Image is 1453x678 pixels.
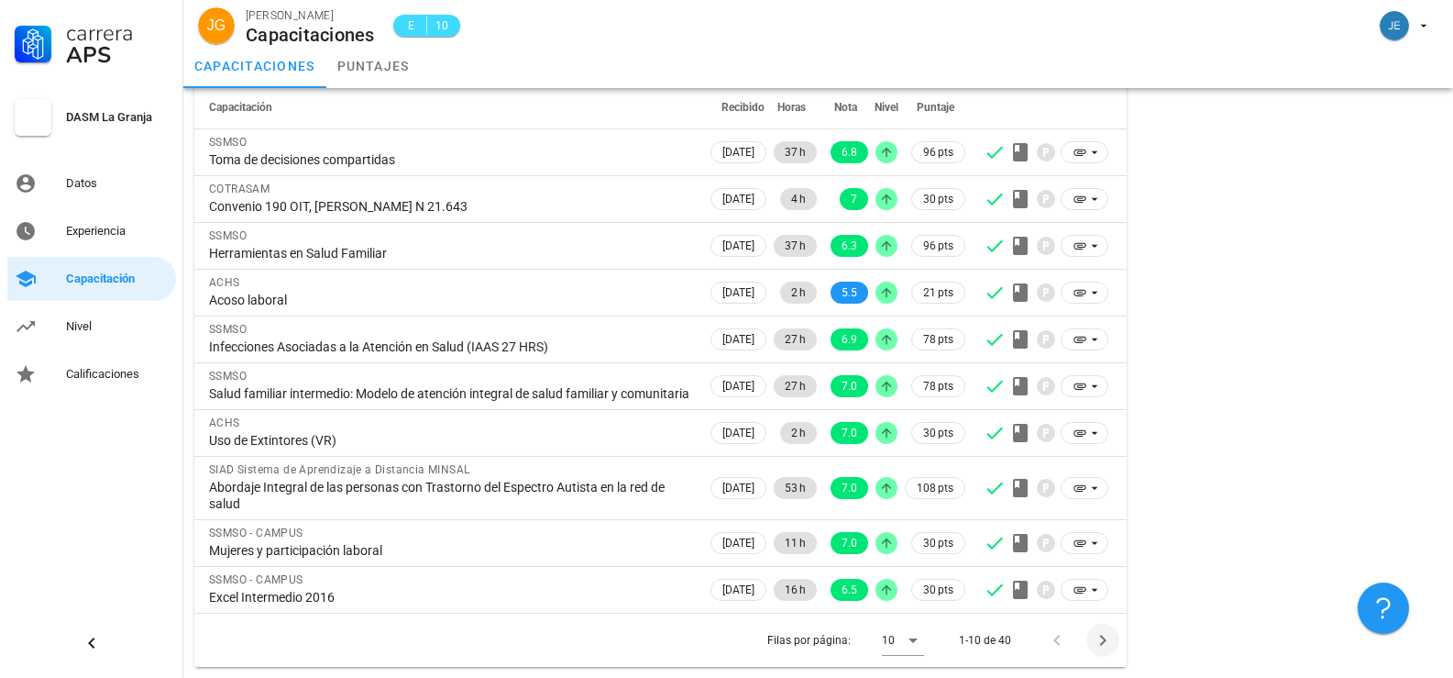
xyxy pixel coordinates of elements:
span: 96 pts [923,237,953,255]
a: Experiencia [7,209,176,253]
div: Excel Intermedio 2016 [209,589,692,606]
span: 30 pts [923,190,953,208]
span: ACHS [209,276,240,289]
div: [PERSON_NAME] [246,6,375,25]
span: SSMSO [209,136,247,149]
div: Herramientas en Salud Familiar [209,245,692,261]
div: Nivel [66,319,169,334]
span: COTRASAM [209,183,270,195]
div: Infecciones Asociadas a la Atención en Salud (IAAS 27 HRS) [209,339,692,355]
span: 7 [851,188,857,210]
span: 96 pts [923,143,953,161]
div: DASM La Granja [66,110,169,125]
span: 6.5 [842,579,857,601]
span: [DATE] [722,376,754,396]
th: Puntaje [901,85,969,129]
span: 27 h [785,328,806,350]
span: E [404,17,419,35]
div: APS [66,44,169,66]
span: ACHS [209,417,240,429]
span: [DATE] [722,142,754,162]
span: [DATE] [722,329,754,350]
span: 7.0 [842,422,857,444]
span: SSMSO - CAMPUS [209,573,303,586]
div: Experiencia [66,224,169,239]
span: [DATE] [722,189,754,209]
div: Capacitaciones [246,25,375,45]
span: 21 pts [923,283,953,302]
div: Uso de Extintores (VR) [209,432,692,449]
span: [DATE] [722,236,754,256]
span: 37 h [785,141,806,163]
th: Capacitación [194,85,707,129]
div: Salud familiar intermedio: Modelo de atención integral de salud familiar y comunitaria [209,385,692,402]
span: 6.9 [842,328,857,350]
span: JG [207,7,226,44]
span: 5.5 [842,282,857,304]
a: puntajes [326,44,421,88]
span: Nota [834,101,857,114]
span: [DATE] [722,283,754,303]
span: 30 pts [923,424,953,442]
th: Recibido [707,85,770,129]
a: Capacitación [7,257,176,301]
div: Acoso laboral [209,292,692,308]
span: [DATE] [722,533,754,553]
span: 16 h [785,579,806,601]
span: [DATE] [722,478,754,498]
span: 11 h [785,532,806,554]
span: Puntaje [917,101,954,114]
span: 6.3 [842,235,857,257]
div: avatar [1380,11,1409,40]
a: Calificaciones [7,352,176,396]
div: 10 [882,632,895,649]
span: 78 pts [923,377,953,395]
span: 2 h [791,282,806,304]
div: Convenio 190 OIT, [PERSON_NAME] N 21.643 [209,198,692,215]
div: avatar [198,7,235,44]
span: SSMSO - CAMPUS [209,527,303,539]
div: Mujeres y participación laboral [209,542,692,559]
span: Recibido [721,101,765,114]
th: Horas [770,85,820,129]
div: 10Filas por página: [882,626,924,655]
span: 7.0 [842,532,857,554]
a: capacitaciones [183,44,326,88]
span: 53 h [785,477,806,499]
th: Nivel [872,85,901,129]
span: 108 pts [917,479,953,497]
div: Datos [66,176,169,191]
span: Capacitación [209,101,272,114]
span: Nivel [875,101,898,114]
span: 30 pts [923,581,953,599]
span: SIAD Sistema de Aprendizaje a Distancia MINSAL [209,463,469,476]
span: [DATE] [722,423,754,443]
span: 78 pts [923,330,953,349]
a: Datos [7,161,176,206]
span: 27 h [785,375,806,397]
span: 7.0 [842,375,857,397]
span: 10 [435,17,449,35]
div: Calificaciones [66,367,169,382]
button: Página siguiente [1086,624,1119,657]
span: SSMSO [209,229,247,242]
a: Nivel [7,305,176,349]
span: [DATE] [722,580,754,600]
th: Nota [820,85,872,129]
span: 4 h [791,188,806,210]
div: Filas por página: [767,614,924,667]
div: Abordaje Integral de las personas con Trastorno del Espectro Autista en la red de salud [209,479,692,512]
div: Capacitación [66,272,169,286]
span: 7.0 [842,477,857,499]
div: Toma de decisiones compartidas [209,151,692,168]
span: SSMSO [209,323,247,336]
span: SSMSO [209,370,247,383]
span: Horas [777,101,806,114]
span: 6.8 [842,141,857,163]
div: Carrera [66,22,169,44]
span: 37 h [785,235,806,257]
div: 1-10 de 40 [959,632,1011,649]
span: 30 pts [923,534,953,552]
span: 2 h [791,422,806,444]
